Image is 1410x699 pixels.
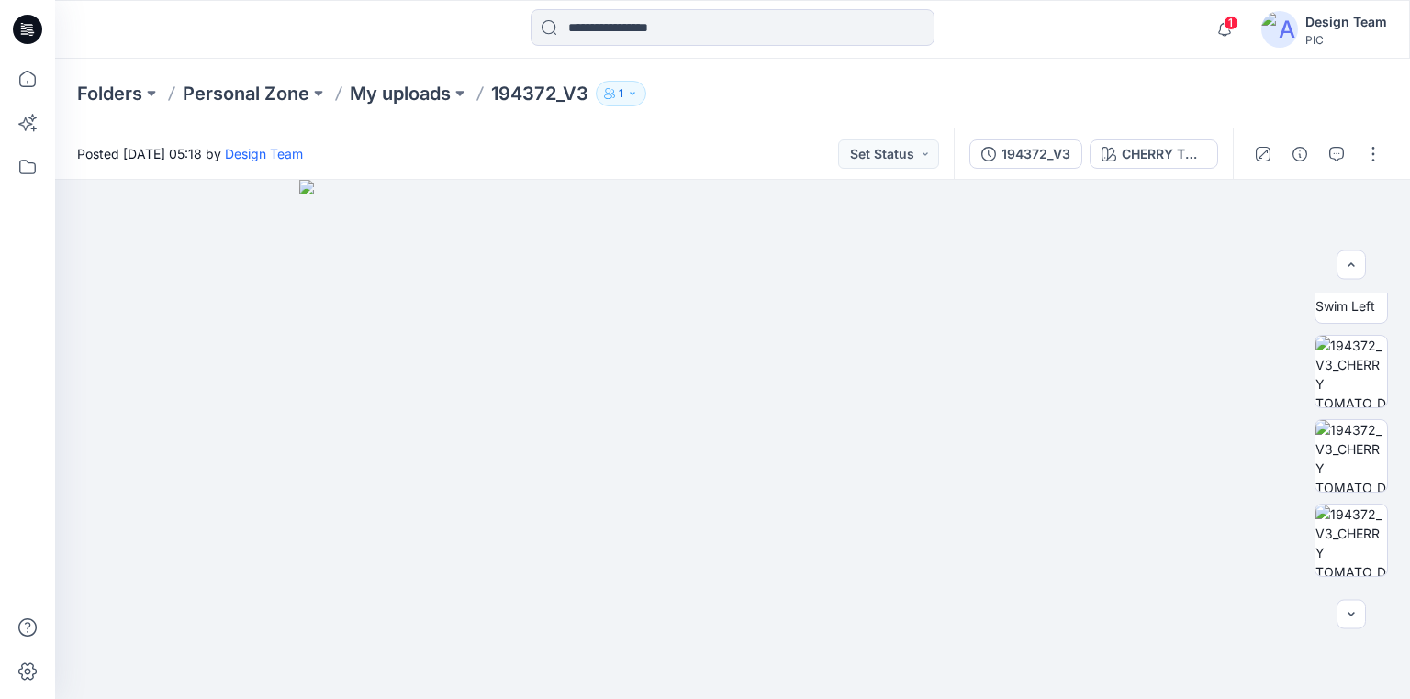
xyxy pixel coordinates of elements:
[969,139,1082,169] button: 194372_V3
[1261,11,1298,48] img: avatar
[77,144,303,163] span: Posted [DATE] 05:18 by
[1305,11,1387,33] div: Design Team
[1285,139,1315,169] button: Details
[1090,139,1218,169] button: CHERRY TOMATO_DELICATE PINK
[1122,144,1206,164] div: CHERRY TOMATO_DELICATE PINK
[596,81,646,106] button: 1
[299,180,1166,699] img: eyJhbGciOiJIUzI1NiIsImtpZCI6IjAiLCJzbHQiOiJzZXMiLCJ0eXAiOiJKV1QifQ.eyJkYXRhIjp7InR5cGUiOiJzdG9yYW...
[77,81,142,106] a: Folders
[1315,336,1387,407] img: 194372_V3_CHERRY TOMATO_DELICATE PINK_Front
[350,81,451,106] a: My uploads
[1224,16,1238,30] span: 1
[225,146,303,161] a: Design Team
[183,81,309,106] a: Personal Zone
[491,81,588,106] p: 194372_V3
[1315,420,1387,492] img: 194372_V3_CHERRY TOMATO_DELICATE PINK_Left
[1305,33,1387,47] div: PIC
[1315,505,1387,576] img: 194372_V3_CHERRY TOMATO_DELICATE PINK_Back
[619,83,623,104] p: 1
[1002,144,1070,164] div: 194372_V3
